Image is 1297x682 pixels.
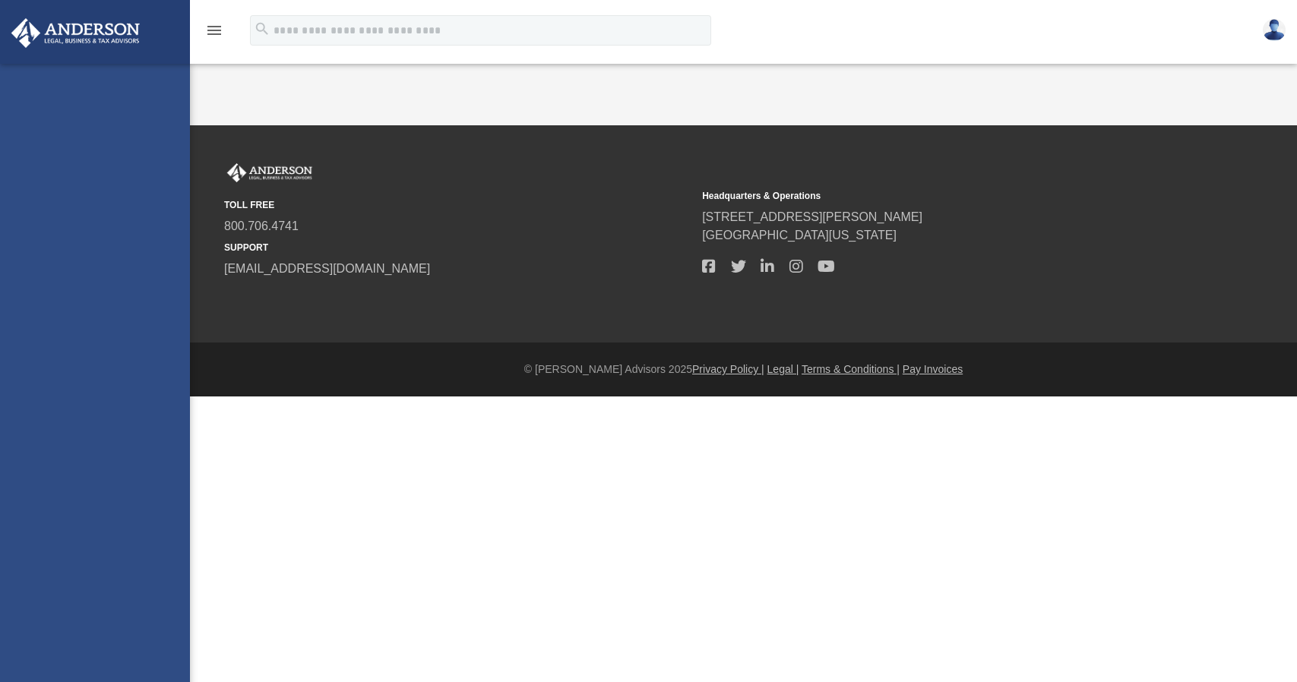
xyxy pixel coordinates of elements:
[224,241,691,254] small: SUPPORT
[224,198,691,212] small: TOLL FREE
[205,21,223,39] i: menu
[702,189,1169,203] small: Headquarters & Operations
[1263,19,1286,41] img: User Pic
[224,163,315,183] img: Anderson Advisors Platinum Portal
[903,363,963,375] a: Pay Invoices
[802,363,900,375] a: Terms & Conditions |
[205,29,223,39] a: menu
[254,21,270,37] i: search
[767,363,799,375] a: Legal |
[190,362,1297,377] div: © [PERSON_NAME] Advisors 2025
[702,210,922,223] a: [STREET_ADDRESS][PERSON_NAME]
[7,18,144,48] img: Anderson Advisors Platinum Portal
[224,262,430,275] a: [EMAIL_ADDRESS][DOMAIN_NAME]
[692,363,764,375] a: Privacy Policy |
[702,229,897,242] a: [GEOGRAPHIC_DATA][US_STATE]
[224,219,299,232] a: 800.706.4741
